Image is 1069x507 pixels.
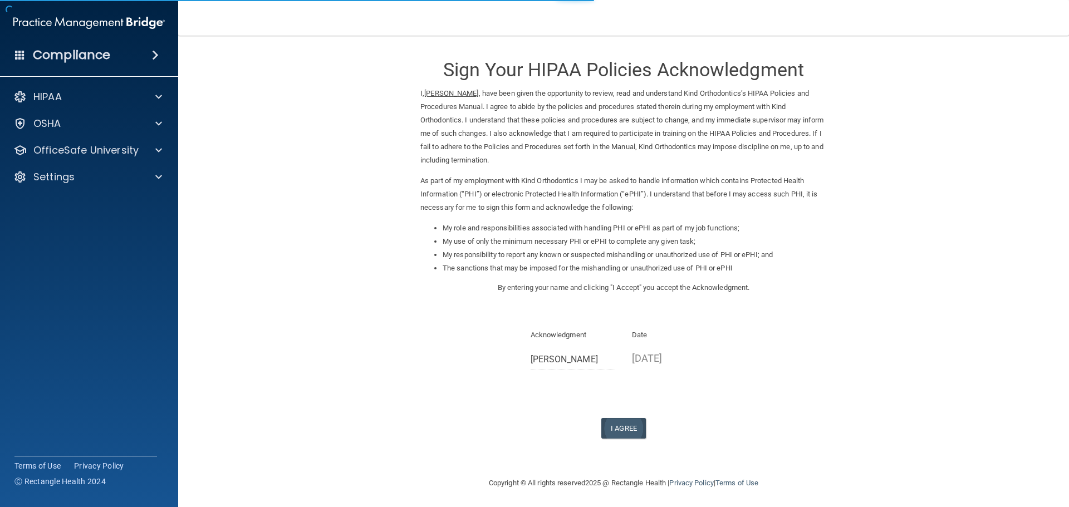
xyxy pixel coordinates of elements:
[669,479,713,487] a: Privacy Policy
[13,90,162,104] a: HIPAA
[632,349,717,367] p: [DATE]
[531,349,616,370] input: Full Name
[443,262,827,275] li: The sanctions that may be imposed for the mishandling or unauthorized use of PHI or ePHI
[14,460,61,471] a: Terms of Use
[443,248,827,262] li: My responsibility to report any known or suspected mishandling or unauthorized use of PHI or ePHI...
[420,465,827,501] div: Copyright © All rights reserved 2025 @ Rectangle Health | |
[632,328,717,342] p: Date
[13,12,165,34] img: PMB logo
[420,87,827,167] p: I, , have been given the opportunity to review, read and understand Kind Orthodontics’s HIPAA Pol...
[715,479,758,487] a: Terms of Use
[13,170,162,184] a: Settings
[13,144,162,157] a: OfficeSafe University
[420,60,827,80] h3: Sign Your HIPAA Policies Acknowledgment
[33,170,75,184] p: Settings
[14,476,106,487] span: Ⓒ Rectangle Health 2024
[443,221,827,235] li: My role and responsibilities associated with handling PHI or ePHI as part of my job functions;
[33,144,139,157] p: OfficeSafe University
[33,90,62,104] p: HIPAA
[420,281,827,294] p: By entering your name and clicking "I Accept" you accept the Acknowledgment.
[33,47,110,63] h4: Compliance
[424,89,478,97] ins: [PERSON_NAME]
[74,460,124,471] a: Privacy Policy
[33,117,61,130] p: OSHA
[531,328,616,342] p: Acknowledgment
[601,418,646,439] button: I Agree
[13,117,162,130] a: OSHA
[443,235,827,248] li: My use of only the minimum necessary PHI or ePHI to complete any given task;
[420,174,827,214] p: As part of my employment with Kind Orthodontics I may be asked to handle information which contai...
